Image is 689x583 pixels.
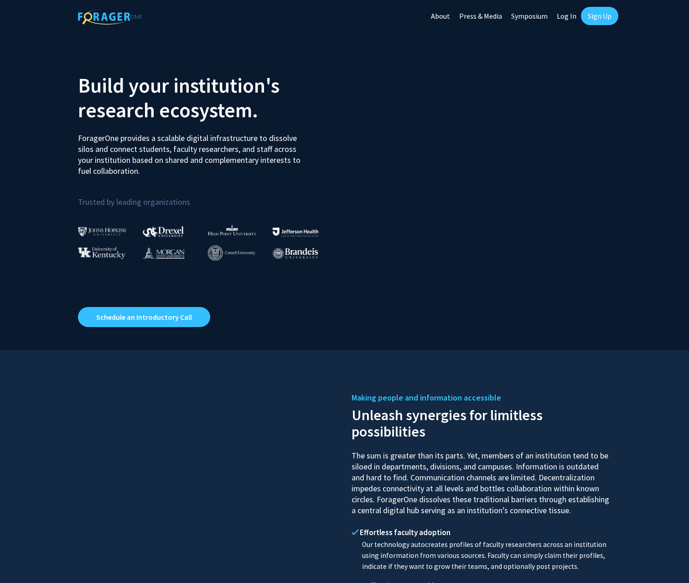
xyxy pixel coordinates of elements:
[208,245,255,260] img: Cornell University
[78,126,307,177] p: ForagerOne provides a scalable digital infrastructure to dissolve silos and connect students, fac...
[273,248,318,259] img: Brandeis University
[78,184,338,209] p: Trusted by leading organizations
[352,442,611,516] p: The sum is greater than its parts. Yet, members of an institution tend to be siloed in department...
[273,228,318,236] img: Thomas Jefferson University
[78,73,338,122] h2: Build your institution's research ecosystem.
[352,391,611,405] h5: Making people and information accessible
[352,405,611,440] h2: Unleash synergies for limitless possibilities
[78,227,126,236] img: Johns Hopkins University
[581,7,618,25] a: Sign Up
[78,9,142,25] img: ForagerOne Logo
[78,307,210,327] a: Opens in a new tab
[208,224,256,235] img: High Point University
[352,528,611,537] h4: Effortless faculty adoption
[352,539,611,572] p: Our technology autocreates profiles of faculty researchers across an institution using informatio...
[78,247,125,259] img: University of Kentucky
[143,247,185,259] img: Morgan State University
[143,226,184,237] img: Drexel University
